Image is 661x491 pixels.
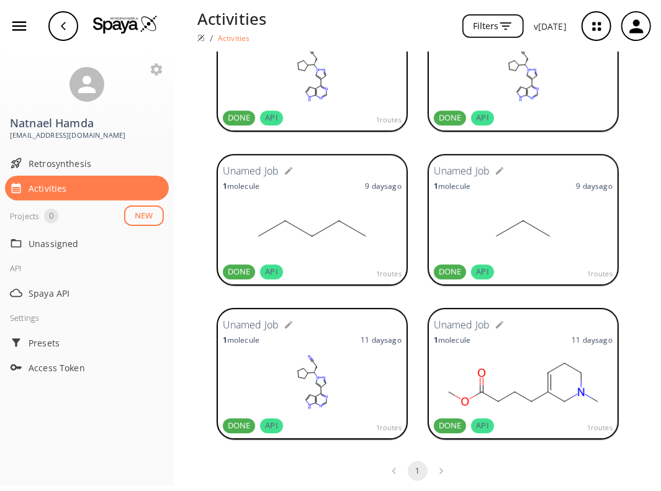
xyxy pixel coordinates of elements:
span: 1 routes [587,422,613,433]
span: Activities [29,182,164,195]
a: Unamed Job1molecule11 daysagoDONEAPI1routes [428,308,619,442]
svg: CCC [434,197,613,259]
span: Unassigned [29,237,164,250]
p: 11 days ago [572,335,613,345]
h6: Unamed Job [434,163,490,179]
span: Spaya API [29,287,164,300]
p: Activities [197,7,267,31]
p: molecule [223,181,259,191]
span: API [471,420,493,432]
div: Projects [10,209,39,223]
span: DONE [434,112,467,124]
p: 9 days ago [576,181,612,191]
span: 1 routes [376,268,402,279]
div: Retrosynthesis [5,151,169,176]
p: 11 days ago [361,335,402,345]
div: Activities [5,176,169,200]
p: v [DATE] [534,20,567,33]
a: Unamed Job1molecule9 daysagoDONEAPI1routes [428,154,619,288]
span: 1 routes [376,422,402,433]
h6: Unamed Job [223,317,279,333]
strong: 1 [434,181,438,191]
span: API [260,112,282,124]
span: API [260,266,282,278]
span: DONE [223,266,256,278]
svg: N#CC[C@H](C1CCCC1)n1cc(-c2ncnc3[nH]ccc23)cn1 [434,43,613,106]
button: Filters [462,14,524,38]
strong: 1 [223,335,227,345]
nav: pagination navigation [382,461,453,481]
img: Logo Spaya [93,15,158,34]
a: Unamed Job1molecule11 daysagoDONEAPI1routes [217,308,408,442]
span: API [260,420,282,432]
p: molecule [434,335,470,345]
p: molecule [223,335,259,345]
span: DONE [434,266,467,278]
p: molecule [434,181,470,191]
div: Presets [5,330,169,355]
button: page 1 [408,461,428,481]
p: 9 days ago [365,181,401,191]
p: Activities [218,33,250,43]
h6: Unamed Job [434,317,490,333]
span: API [471,112,493,124]
div: Spaya API [5,281,169,305]
span: 0 [44,210,58,222]
div: Access Token [5,355,169,380]
a: Unamed Job1molecule9 daysagoDONEAPI1routes [217,154,408,288]
svg: N#CC[C@H](C1CCCC1)n1cc(-c2ncnc3[nH]ccc23)cn1 [223,351,402,413]
h3: Natnael Hamda [10,117,164,130]
button: NEW [124,205,164,226]
h6: Unamed Job [223,163,279,179]
li: / [210,32,213,45]
img: Spaya logo [197,34,205,42]
span: 1 routes [376,114,402,125]
strong: 1 [434,335,438,345]
span: DONE [223,420,256,432]
span: Access Token [29,361,164,374]
svg: COC(=O)CCCC1=CCCN(C)C1 [434,351,613,413]
span: 1 routes [587,268,613,279]
svg: N#CC[C@H](C1CCCC1)n1cc(-c2ncnc3[nH]ccc23)cn1 [223,43,402,106]
span: Presets [29,336,164,349]
strong: 1 [223,181,227,191]
div: Unassigned [5,231,169,256]
span: DONE [223,112,256,124]
span: DONE [434,420,467,432]
span: Retrosynthesis [29,157,164,170]
span: API [471,266,493,278]
span: [EMAIL_ADDRESS][DOMAIN_NAME] [10,130,164,141]
svg: CCCCC [223,197,402,259]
